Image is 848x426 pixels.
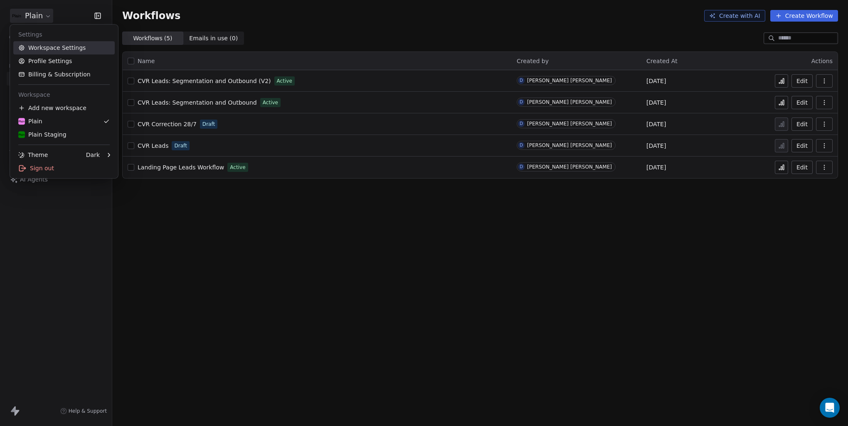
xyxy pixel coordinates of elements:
div: Workspace [13,88,115,101]
div: Sign out [13,162,115,175]
a: Workspace Settings [13,41,115,54]
a: Billing & Subscription [13,68,115,81]
div: Settings [13,28,115,41]
div: Plain Staging [18,130,67,139]
div: Plain [18,117,42,125]
a: Profile Settings [13,54,115,68]
div: Theme [18,151,48,159]
img: Plain-Logo-Tile.png [18,118,25,125]
div: Add new workspace [13,101,115,115]
div: Dark [86,151,100,159]
img: Plain-Logo-Tile.png [18,131,25,138]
